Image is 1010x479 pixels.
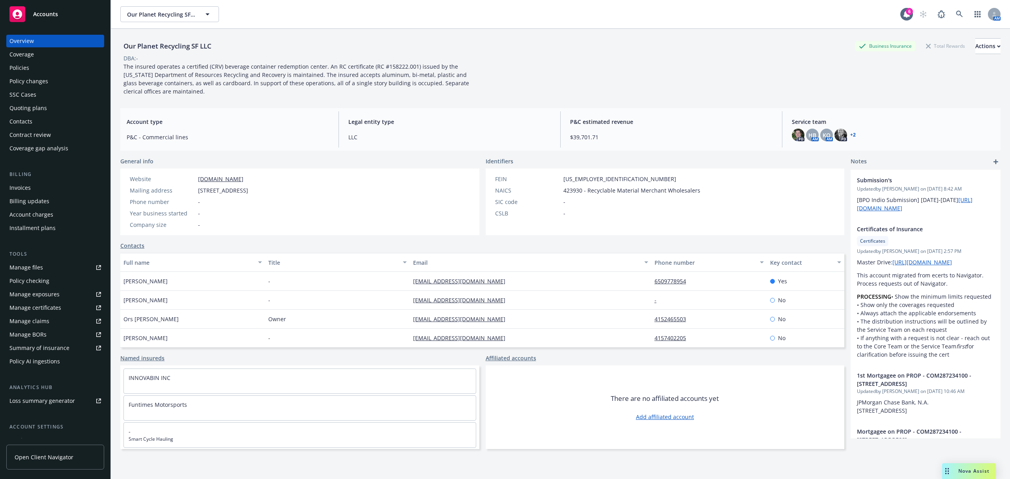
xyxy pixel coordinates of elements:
span: Updated by [PERSON_NAME] on [DATE] 10:46 AM [857,388,994,395]
span: Yes [778,277,787,285]
a: Contract review [6,129,104,141]
div: Account charges [9,208,53,221]
a: Manage claims [6,315,104,327]
a: 6509778954 [655,277,692,285]
a: Manage exposures [6,288,104,301]
a: Coverage [6,48,104,61]
div: Billing updates [9,195,49,208]
a: Accounts [6,3,104,25]
div: Manage certificates [9,301,61,314]
div: Actions [975,39,1001,54]
span: Updated by [PERSON_NAME] on [DATE] 2:57 PM [857,248,994,255]
a: [EMAIL_ADDRESS][DOMAIN_NAME] [413,296,512,304]
span: KO [823,131,830,139]
span: Identifiers [486,157,513,165]
span: Owner [268,315,286,323]
a: Manage certificates [6,301,104,314]
a: Policies [6,62,104,74]
a: Start snowing [915,6,931,22]
div: DBA: - [123,54,138,62]
a: Report a Bug [933,6,949,22]
span: Legal entity type [348,118,551,126]
a: Overview [6,35,104,47]
span: Updated by [PERSON_NAME] on [DATE] 8:42 AM [857,185,994,193]
a: Installment plans [6,222,104,234]
div: Policies [9,62,29,74]
span: There are no affiliated accounts yet [611,394,719,403]
button: Actions [975,38,1001,54]
div: Manage files [9,261,43,274]
span: LLC [348,133,551,141]
span: - [198,221,200,229]
span: P&C - Commercial lines [127,133,329,141]
a: [EMAIL_ADDRESS][DOMAIN_NAME] [413,334,512,342]
span: Certificates [860,238,885,245]
button: Full name [120,253,265,272]
p: • Show the minimum limits requested • Show only the coverages requested • Always attach the appli... [857,292,994,359]
div: Business Insurance [855,41,916,51]
div: Policy checking [9,275,49,287]
div: Service team [9,434,43,447]
div: Drag to move [942,463,952,479]
span: 1st Mortgagee on PROP - COM287234100 - [STREET_ADDRESS] [857,371,974,388]
span: - [198,198,200,206]
div: Coverage [9,48,34,61]
a: - [129,428,131,435]
a: Policy checking [6,275,104,287]
div: CSLB [495,209,560,217]
a: 4157402205 [655,334,692,342]
div: SSC Cases [9,88,36,101]
div: Full name [123,258,253,267]
button: Phone number [651,253,767,272]
a: INNOVABIN INC [129,374,170,382]
a: Service team [6,434,104,447]
div: Company size [130,221,195,229]
a: Affiliated accounts [486,354,536,362]
div: Policy changes [9,75,48,88]
button: Key contact [767,253,844,272]
a: [DOMAIN_NAME] [198,175,243,183]
a: Account charges [6,208,104,221]
div: Mailing address [130,186,195,195]
span: HB [808,131,816,139]
button: Email [410,253,651,272]
a: Invoices [6,181,104,194]
span: Accounts [33,11,58,17]
div: Overview [9,35,34,47]
a: [EMAIL_ADDRESS][DOMAIN_NAME] [413,277,512,285]
a: +2 [850,133,856,137]
div: Email [413,258,640,267]
div: Manage claims [9,315,49,327]
a: Manage files [6,261,104,274]
span: Mortgagee on PROP - COM287234100 - [STREET_ADDRESS] [857,427,974,444]
span: - [268,277,270,285]
a: Contacts [120,241,144,250]
a: Loss summary generator [6,395,104,407]
strong: PROCESSING [857,293,891,300]
div: 6 [906,8,913,15]
a: Quoting plans [6,102,104,114]
div: Summary of insurance [9,342,69,354]
div: Contract review [9,129,51,141]
div: Contacts [9,115,32,128]
div: FEIN [495,175,560,183]
p: This account migrated from ecerts to Navigator. Process requests out of Navigator. [857,271,994,288]
span: Certificates of Insurance [857,225,974,233]
a: [URL][DOMAIN_NAME] [892,258,952,266]
span: General info [120,157,153,165]
a: Add affiliated account [636,413,694,421]
p: Master Drive: [857,258,994,266]
a: SSC Cases [6,88,104,101]
span: [PERSON_NAME] [123,277,168,285]
a: - [655,296,663,304]
div: Coverage gap analysis [9,142,68,155]
div: Quoting plans [9,102,47,114]
div: Year business started [130,209,195,217]
div: Analytics hub [6,384,104,391]
div: Manage BORs [9,328,47,341]
div: Policy AI ingestions [9,355,60,368]
div: Submission'sUpdatedby [PERSON_NAME] on [DATE] 8:42 AM[BPO Indio Submission] [DATE]-[DATE][URL][DO... [851,170,1001,219]
span: - [198,209,200,217]
span: - [563,209,565,217]
div: Account settings [6,423,104,431]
